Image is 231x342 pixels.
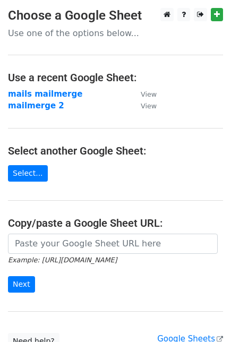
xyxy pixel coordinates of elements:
[8,144,223,157] h4: Select another Google Sheet:
[8,8,223,23] h3: Choose a Google Sheet
[8,71,223,84] h4: Use a recent Google Sheet:
[130,101,157,110] a: View
[141,102,157,110] small: View
[141,90,157,98] small: View
[8,28,223,39] p: Use one of the options below...
[8,101,64,110] a: mailmerge 2
[8,276,35,293] input: Next
[8,234,218,254] input: Paste your Google Sheet URL here
[8,165,48,182] a: Select...
[8,217,223,229] h4: Copy/paste a Google Sheet URL:
[8,89,82,99] a: mails mailmerge
[130,89,157,99] a: View
[8,256,117,264] small: Example: [URL][DOMAIN_NAME]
